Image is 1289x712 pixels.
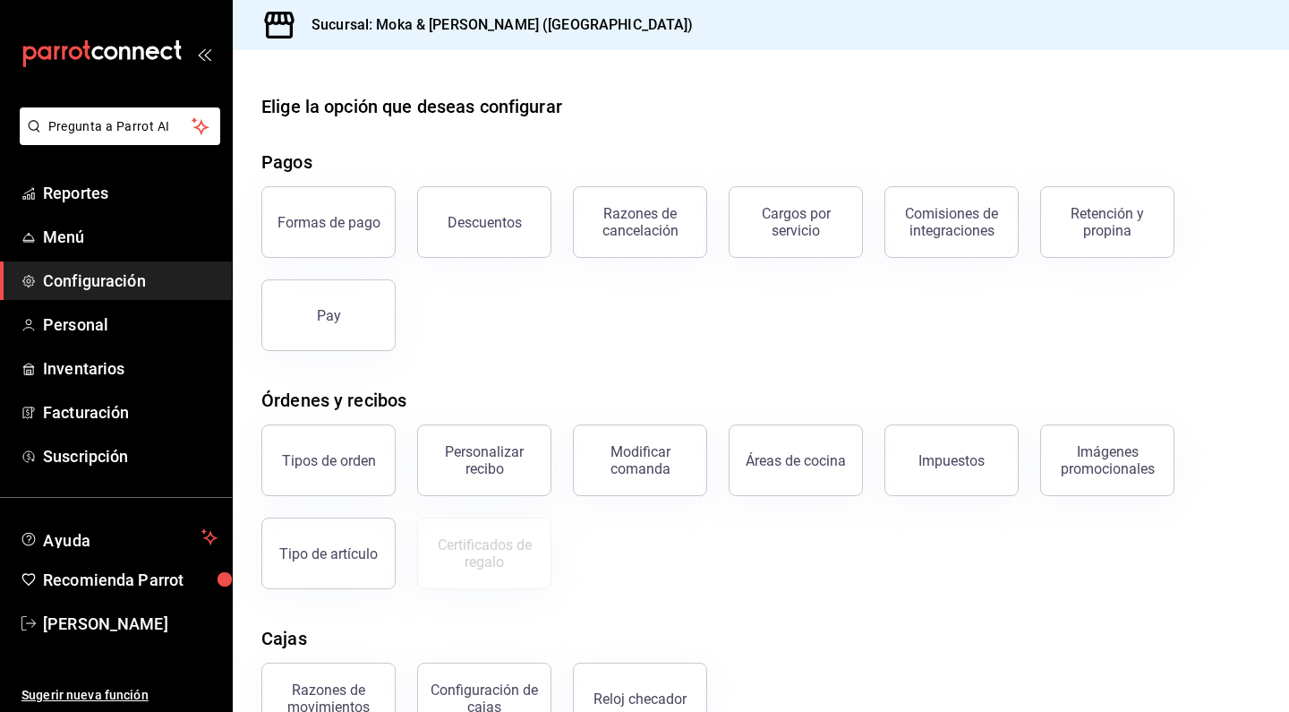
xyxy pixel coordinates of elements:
[261,93,562,120] div: Elige la opción que deseas configurar
[279,545,378,562] div: Tipo de artículo
[1040,425,1174,496] button: Imágenes promocionales
[261,279,396,351] button: Pay
[417,186,551,258] button: Descuentos
[43,225,218,249] span: Menú
[197,47,211,61] button: open_drawer_menu
[43,313,218,337] span: Personal
[261,186,396,258] button: Formas de pago
[43,568,218,592] span: Recomienda Parrot
[729,425,863,496] button: Áreas de cocina
[585,443,696,477] div: Modificar comanda
[277,214,380,231] div: Formas de pago
[21,686,218,705] span: Sugerir nueva función
[282,452,376,469] div: Tipos de orden
[43,612,218,636] span: [PERSON_NAME]
[918,452,985,469] div: Impuestos
[261,149,312,176] div: Pagos
[43,527,194,548] span: Ayuda
[43,356,218,381] span: Inventarios
[297,14,694,36] h3: Sucursal: Moka & [PERSON_NAME] ([GEOGRAPHIC_DATA])
[1052,443,1163,477] div: Imágenes promocionales
[317,307,341,324] div: Pay
[13,130,220,149] a: Pregunta a Parrot AI
[740,205,851,239] div: Cargos por servicio
[746,452,846,469] div: Áreas de cocina
[261,425,396,496] button: Tipos de orden
[884,186,1019,258] button: Comisiones de integraciones
[1040,186,1174,258] button: Retención y propina
[417,518,551,589] button: Certificados de regalo
[261,625,307,652] div: Cajas
[20,107,220,145] button: Pregunta a Parrot AI
[429,536,540,570] div: Certificados de regalo
[43,400,218,425] span: Facturación
[261,518,396,589] button: Tipo de artículo
[729,186,863,258] button: Cargos por servicio
[261,387,406,414] div: Órdenes y recibos
[417,425,551,496] button: Personalizar recibo
[448,214,522,231] div: Descuentos
[43,269,218,293] span: Configuración
[585,205,696,239] div: Razones de cancelación
[573,186,707,258] button: Razones de cancelación
[884,425,1019,496] button: Impuestos
[43,444,218,468] span: Suscripción
[48,117,192,136] span: Pregunta a Parrot AI
[43,181,218,205] span: Reportes
[429,443,540,477] div: Personalizar recibo
[593,691,687,708] div: Reloj checador
[573,425,707,496] button: Modificar comanda
[1052,205,1163,239] div: Retención y propina
[896,205,1007,239] div: Comisiones de integraciones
